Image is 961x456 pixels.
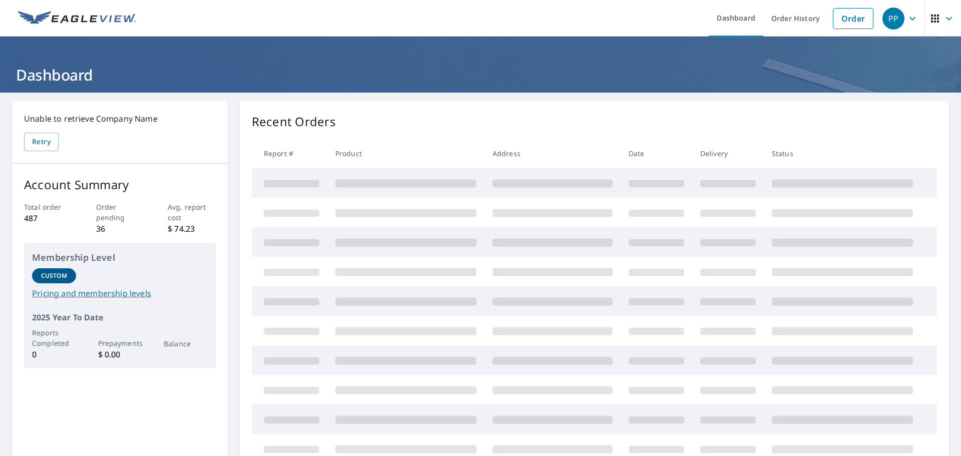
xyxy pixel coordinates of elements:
div: PP [882,8,904,30]
p: 487 [24,212,72,224]
p: 0 [32,348,76,360]
p: Balance [164,338,208,349]
p: Prepayments [98,338,142,348]
a: Order [833,8,873,29]
p: Avg. report cost [168,202,216,223]
img: EV Logo [18,11,136,26]
th: Report # [252,139,327,168]
th: Status [764,139,921,168]
p: Account Summary [24,176,216,194]
th: Product [327,139,485,168]
span: Retry [32,136,51,148]
a: Pricing and membership levels [32,287,208,299]
th: Address [485,139,621,168]
th: Delivery [692,139,764,168]
p: Recent Orders [252,113,336,131]
h1: Dashboard [12,65,949,85]
p: $ 0.00 [98,348,142,360]
button: Retry [24,133,59,151]
p: Reports Completed [32,327,76,348]
th: Date [621,139,692,168]
p: Membership Level [32,251,208,264]
p: Order pending [96,202,144,223]
p: Unable to retrieve Company Name [24,113,216,125]
p: 36 [96,223,144,235]
p: Custom [41,271,67,280]
p: $ 74.23 [168,223,216,235]
p: Total order [24,202,72,212]
p: 2025 Year To Date [32,311,208,323]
